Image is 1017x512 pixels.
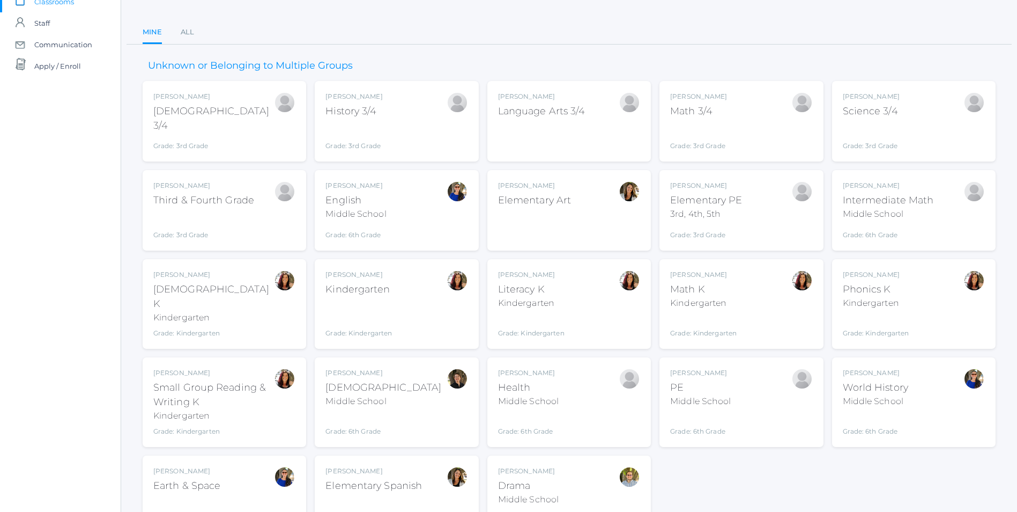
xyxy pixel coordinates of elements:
[447,368,468,390] div: Dianna Renz
[181,21,194,43] a: All
[670,181,742,191] div: [PERSON_NAME]
[619,466,640,488] div: Kylen Braileanu
[498,92,585,101] div: [PERSON_NAME]
[447,92,468,113] div: Joshua Bennett
[34,12,50,34] span: Staff
[325,282,392,297] div: Kindergarten
[153,181,254,191] div: [PERSON_NAME]
[843,395,908,408] div: Middle School
[498,466,559,476] div: [PERSON_NAME]
[843,297,909,310] div: Kindergarten
[325,208,386,221] div: Middle School
[325,225,386,240] div: Grade: 6th Grade
[153,381,274,409] div: Small Group Reading & Writing K
[843,104,900,119] div: Science 3/4
[498,381,559,395] div: Health
[670,225,742,240] div: Grade: 3rd Grade
[498,104,585,119] div: Language Arts 3/4
[325,301,392,338] div: Grade: Kindergarten
[153,104,274,133] div: [DEMOGRAPHIC_DATA] 3/4
[498,193,571,208] div: Elementary Art
[670,381,731,395] div: PE
[963,92,985,113] div: Joshua Bennett
[34,34,92,55] span: Communication
[843,412,908,436] div: Grade: 6th Grade
[498,297,565,310] div: Kindergarten
[274,92,295,113] div: Joshua Bennett
[843,208,934,221] div: Middle School
[843,270,909,280] div: [PERSON_NAME]
[670,123,727,151] div: Grade: 3rd Grade
[670,395,731,408] div: Middle School
[670,208,742,221] div: 3rd, 4th, 5th
[325,92,382,101] div: [PERSON_NAME]
[498,282,565,297] div: Literacy K
[670,104,727,119] div: Math 3/4
[274,466,295,488] div: Stephanie Todhunter
[153,427,274,436] div: Grade: Kindergarten
[153,193,254,208] div: Third & Fourth Grade
[619,92,640,113] div: Joshua Bennett
[498,314,565,338] div: Grade: Kindergarten
[791,181,813,202] div: Joshua Bennett
[670,92,727,101] div: [PERSON_NAME]
[447,181,468,202] div: Stephanie Todhunter
[791,92,813,113] div: Joshua Bennett
[153,212,254,240] div: Grade: 3rd Grade
[153,479,220,493] div: Earth & Space
[325,270,392,280] div: [PERSON_NAME]
[274,270,295,291] div: Gina Pecor
[670,282,737,297] div: Math K
[325,381,441,395] div: [DEMOGRAPHIC_DATA]
[153,466,220,476] div: [PERSON_NAME]
[325,368,441,378] div: [PERSON_NAME]
[325,104,382,119] div: History 3/4
[963,270,985,291] div: Gina Pecor
[325,412,441,436] div: Grade: 6th Grade
[843,368,908,378] div: [PERSON_NAME]
[153,270,274,280] div: [PERSON_NAME]
[447,466,468,488] div: Amber Farnes
[670,412,731,436] div: Grade: 6th Grade
[325,479,422,493] div: Elementary Spanish
[843,314,909,338] div: Grade: Kindergarten
[963,181,985,202] div: Bonnie Posey
[619,368,640,390] div: Alexia Hemingway
[619,181,640,202] div: Amber Farnes
[143,21,162,45] a: Mine
[670,314,737,338] div: Grade: Kindergarten
[34,55,81,77] span: Apply / Enroll
[325,181,386,191] div: [PERSON_NAME]
[619,270,640,291] div: Gina Pecor
[843,123,900,151] div: Grade: 3rd Grade
[153,409,274,422] div: Kindergarten
[791,368,813,390] div: Alexia Hemingway
[325,466,422,476] div: [PERSON_NAME]
[325,193,386,208] div: English
[153,282,274,311] div: [DEMOGRAPHIC_DATA] K
[153,311,274,324] div: Kindergarten
[498,395,559,408] div: Middle School
[153,328,274,338] div: Grade: Kindergarten
[153,92,274,101] div: [PERSON_NAME]
[274,368,295,390] div: Gina Pecor
[843,181,934,191] div: [PERSON_NAME]
[498,270,565,280] div: [PERSON_NAME]
[670,270,737,280] div: [PERSON_NAME]
[325,395,441,408] div: Middle School
[843,92,900,101] div: [PERSON_NAME]
[153,368,274,378] div: [PERSON_NAME]
[843,282,909,297] div: Phonics K
[498,368,559,378] div: [PERSON_NAME]
[498,479,559,493] div: Drama
[670,297,737,310] div: Kindergarten
[447,270,468,291] div: Gina Pecor
[498,493,559,506] div: Middle School
[498,412,559,436] div: Grade: 6th Grade
[143,61,358,71] h3: Unknown or Belonging to Multiple Groups
[670,368,731,378] div: [PERSON_NAME]
[498,181,571,191] div: [PERSON_NAME]
[843,381,908,395] div: World History
[963,368,985,390] div: Stephanie Todhunter
[325,123,382,151] div: Grade: 3rd Grade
